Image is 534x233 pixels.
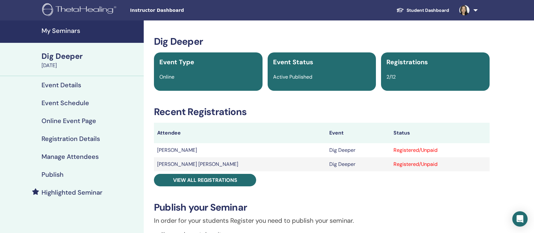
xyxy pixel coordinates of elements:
[512,211,528,227] div: Open Intercom Messenger
[393,160,486,168] div: Registered/Unpaid
[386,58,428,66] span: Registrations
[273,74,312,80] span: Active Published
[173,177,237,183] span: View all registrations
[459,5,469,15] img: default.jpg
[326,123,390,143] th: Event
[42,51,140,62] div: Dig Deeper
[130,7,226,14] span: Instructor Dashboard
[154,174,256,186] a: View all registrations
[42,117,96,125] h4: Online Event Page
[154,143,326,157] td: [PERSON_NAME]
[42,62,140,69] div: [DATE]
[393,146,486,154] div: Registered/Unpaid
[326,157,390,171] td: Dig Deeper
[42,189,103,196] h4: Highlighted Seminar
[390,123,490,143] th: Status
[396,7,404,13] img: graduation-cap-white.svg
[154,36,490,47] h3: Dig Deeper
[386,74,396,80] span: 2/12
[42,135,100,143] h4: Registration Details
[391,4,454,16] a: Student Dashboard
[42,81,81,89] h4: Event Details
[159,74,174,80] span: Online
[154,216,490,225] p: In order for your students Register you need to publish your seminar.
[42,153,99,160] h4: Manage Attendees
[154,106,490,118] h3: Recent Registrations
[38,51,144,69] a: Dig Deeper[DATE]
[154,202,490,213] h3: Publish your Seminar
[159,58,194,66] span: Event Type
[154,123,326,143] th: Attendee
[273,58,313,66] span: Event Status
[42,27,140,35] h4: My Seminars
[42,99,89,107] h4: Event Schedule
[154,157,326,171] td: [PERSON_NAME] [PERSON_NAME]
[326,143,390,157] td: Dig Deeper
[42,171,64,178] h4: Publish
[42,3,118,18] img: logo.png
